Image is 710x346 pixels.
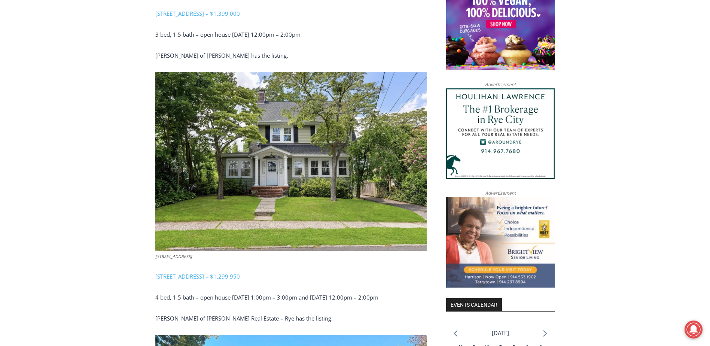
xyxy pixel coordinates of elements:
figcaption: [STREET_ADDRESS] [155,253,427,260]
h4: [PERSON_NAME] Read Sanctuary Fall Fest: [DATE] [6,75,96,92]
p: [PERSON_NAME] of [PERSON_NAME] Real Estate – Rye has the listing. [155,314,427,323]
div: 6 [87,71,91,78]
a: [STREET_ADDRESS] – $1,399,000 [155,10,240,17]
a: Previous month [454,330,458,337]
img: 15 Roosevelt Avenue, Rye [155,72,427,251]
span: Advertisement [478,81,523,88]
a: [PERSON_NAME] Read Sanctuary Fall Fest: [DATE] [0,75,108,93]
li: [DATE] [492,328,509,338]
div: "At the 10am stand-up meeting, each intern gets a chance to take [PERSON_NAME] and the other inte... [189,0,354,73]
p: [PERSON_NAME] of [PERSON_NAME] has the listing. [155,51,427,60]
a: Next month [543,330,547,337]
a: [STREET_ADDRESS] – $1,299,950 [155,273,240,280]
span: Advertisement [478,189,523,197]
div: / [83,71,85,78]
div: Two by Two Animal Haven & The Nature Company: The Wild World of Animals [78,21,104,69]
p: 3 bed, 1.5 bath – open house [DATE] 12:00pm – 2:00pm [155,30,427,39]
div: 6 [78,71,82,78]
img: Houlihan Lawrence The #1 Brokerage in Rye City [446,88,555,179]
h2: Events Calendar [446,298,502,311]
a: Intern @ [DOMAIN_NAME] [180,73,363,93]
span: Intern @ [DOMAIN_NAME] [196,75,347,91]
p: 4 bed, 1.5 bath – open house [DATE] 1:00pm – 3:00pm and [DATE] 12:00pm – 2:00pm [155,293,427,302]
img: Brightview Senior Living [446,197,555,288]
